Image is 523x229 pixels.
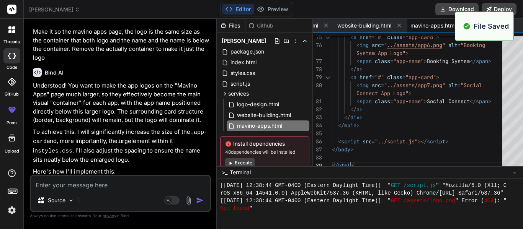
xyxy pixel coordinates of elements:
[230,68,256,78] span: styles.css
[387,82,442,89] span: ../assets/app7.png
[393,98,424,105] span: "app-name"
[391,182,400,189] span: GET
[350,66,356,73] span: </
[442,42,445,49] span: "
[220,182,391,189] span: [[DATE] 12:38:44 GMT-0400 (Eastern Daylight Time)] "
[390,98,393,105] span: =
[313,130,322,138] div: 85
[254,4,291,15] button: Preview
[463,21,471,31] img: alert
[427,98,470,105] span: Social Connect
[313,97,322,106] div: 81
[313,73,322,81] div: 79
[375,98,390,105] span: class
[476,58,488,65] span: span
[404,197,455,205] span: /assets/logo.png
[220,205,249,212] span: Not found
[427,58,470,65] span: Booking System
[313,106,322,114] div: 82
[387,42,442,49] span: ../assets/app6.png
[350,146,353,153] span: >
[33,28,209,62] p: Make it so the mavino apps page, the logo is the same size as the container that both logo and th...
[236,121,283,130] span: mavino-apps.html
[511,166,518,179] button: −
[410,22,456,29] span: mavino-apps.html
[381,42,384,49] span: =
[488,98,491,105] span: >
[356,42,360,49] span: <
[230,169,251,176] span: Terminal
[427,138,445,145] span: script
[363,138,372,145] span: src
[445,138,448,145] span: >
[313,65,322,73] div: 78
[338,146,350,153] span: body
[350,162,353,169] span: >
[448,42,458,49] span: alt
[461,82,482,89] span: "Social
[458,42,461,49] span: =
[5,91,19,97] label: GitHub
[33,128,209,164] p: To achieve this, I will significantly increase the size of the and, more importantly, the element...
[360,82,369,89] span: img
[196,197,204,204] img: icon
[353,74,356,81] span: a
[338,162,350,169] span: html
[494,197,507,205] span: ): "
[360,58,372,65] span: span
[387,74,402,81] span: class
[482,3,516,15] button: Deploy
[470,58,476,65] span: </
[350,74,353,81] span: <
[7,64,17,71] label: code
[372,74,375,81] span: =
[409,90,412,97] span: >
[29,6,80,13] span: [PERSON_NAME]
[7,120,17,126] label: prem
[344,122,356,129] span: main
[5,204,18,217] img: settings
[455,197,484,205] span: " Error (
[360,98,372,105] span: span
[476,98,488,105] span: span
[249,205,252,212] span: "
[436,182,507,189] span: " "Mozilla/5.0 (X11; C
[461,42,485,49] span: "Booking
[236,110,292,120] span: website-building.html
[313,81,322,89] div: 80
[360,106,363,113] span: >
[184,196,193,205] img: attachment
[393,58,424,65] span: "app-name"
[30,212,211,219] p: Always double-check its answers. Your in Bind
[38,148,72,154] code: styles.css
[404,182,436,189] span: /script.js
[236,100,280,109] span: logo-design.html
[222,4,254,15] button: Editor
[220,197,391,205] span: [[DATE] 12:38:44 GMT-0400 (Eastern Daylight Time)] "
[225,149,304,155] span: 48 dependencies will be installed
[103,213,116,218] span: privacy
[356,106,360,113] span: a
[222,37,266,45] span: [PERSON_NAME]
[5,148,19,154] label: Upload
[488,58,491,65] span: >
[391,197,400,205] span: GET
[356,122,360,129] span: >
[405,74,436,81] span: "app-card"
[424,98,427,105] span: >
[375,74,384,81] span: "#"
[33,167,209,176] p: Here's how I'll implement this:
[220,189,503,197] span: rOS x86_64 14541.0.0) AppleWebKit/537.36 (KHTML, like Gecko) Chrome/[URL] Safari/537.36"
[313,57,322,65] div: 77
[372,82,381,89] span: src
[225,140,304,148] span: Install dependencies
[341,138,360,145] span: script
[356,98,360,105] span: <
[402,74,405,81] span: =
[448,82,458,89] span: alt
[415,138,418,145] span: "
[350,114,360,121] span: div
[356,90,409,97] span: Connect App Logo"
[313,122,322,130] div: 84
[228,90,249,97] span: services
